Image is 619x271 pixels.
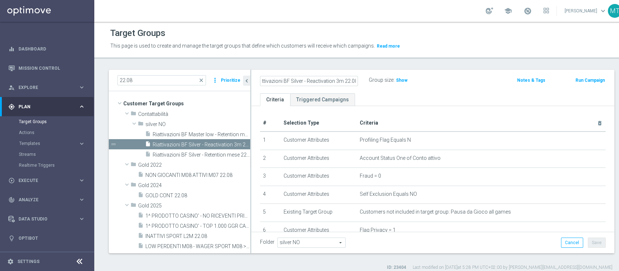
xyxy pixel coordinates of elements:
[8,228,85,248] div: Optibot
[18,105,78,109] span: Plan
[8,235,15,242] i: lightbulb
[8,58,85,78] div: Mission Control
[360,155,441,161] span: Account Status One of Conto attivo
[18,39,85,58] a: Dashboard
[18,178,78,183] span: Execute
[19,141,71,146] span: Templates
[516,76,546,84] button: Notes & Tags
[78,196,85,203] i: keyboard_arrow_right
[19,151,75,157] a: Streams
[7,258,14,265] i: settings
[145,223,250,229] span: 1^ PRODOTTO CASINO&#x27; - TOP 1.000 GGR CASINO&#x27; M08 22.08
[8,216,78,222] div: Data Studio
[145,141,151,149] i: insert_drive_file
[153,132,250,138] span: Riattivazioni BF Master low - Retention mese 22.08
[393,77,395,83] label: :
[19,138,94,149] div: Templates
[8,65,86,71] button: Mission Control
[78,84,85,91] i: keyboard_arrow_right
[281,115,357,132] th: Selection Type
[376,42,401,50] button: Read more
[138,111,250,117] span: Contattabilit&#xE0;
[123,98,250,109] span: Customer Target Groups
[281,186,357,204] td: Customer Attributes
[18,198,78,202] span: Analyze
[260,186,281,204] td: 4
[19,116,94,127] div: Target Groups
[281,222,357,240] td: Customer Attributes
[138,121,144,129] i: folder
[564,5,608,16] a: [PERSON_NAME]keyboard_arrow_down
[8,46,15,52] i: equalizer
[138,203,250,209] span: Gold 2025
[19,160,94,171] div: Realtime Triggers
[281,168,357,186] td: Customer Attributes
[18,217,78,221] span: Data Studio
[8,46,86,52] button: equalizer Dashboard
[281,132,357,150] td: Customer Attributes
[360,209,511,215] span: Customers not included in target group: Pausa da Gioco all games
[281,204,357,222] td: Existing Target Group
[369,77,393,83] label: Group size
[561,238,583,248] button: Cancel
[8,84,15,91] i: person_search
[588,238,606,248] button: Save
[138,232,144,241] i: insert_drive_file
[145,151,151,159] i: insert_drive_file
[145,213,250,219] span: 1^ PRODOTTO CASINO&#x27; - NO RICEVENTI PRIVATE M08 - GGR M08 CASINO&#x27; 100 22.08
[145,121,250,128] span: silver NO
[117,75,206,85] input: Quick find group or folder
[145,172,250,178] span: NON GIOCANTI M08 ATTIVI M07 22.08
[78,177,85,184] i: keyboard_arrow_right
[260,93,290,106] a: Criteria
[131,110,136,119] i: folder
[131,182,136,190] i: folder
[145,233,250,239] span: INATTIVI SPORT L2M 22.08
[110,43,375,49] span: This page is used to create and manage the target groups that define which customers will receive...
[110,28,165,39] h1: Target Groups
[138,212,144,221] i: insert_drive_file
[18,228,85,248] a: Optibot
[360,191,417,197] span: Self Exclusion Equals NO
[243,76,250,86] button: chevron_left
[18,58,85,78] a: Mission Control
[260,150,281,168] td: 2
[8,197,86,203] button: track_changes Analyze keyboard_arrow_right
[8,104,15,110] i: gps_fixed
[413,264,612,271] label: Last modified on [DATE] at 5:28 PM UTC+02:00 by [PERSON_NAME][EMAIL_ADDRESS][DOMAIN_NAME]
[504,7,512,15] span: school
[360,137,411,143] span: Profiling Flag Equals N
[8,235,86,241] button: lightbulb Optibot
[138,222,144,231] i: insert_drive_file
[19,149,94,160] div: Streams
[8,104,86,110] button: gps_fixed Plan keyboard_arrow_right
[8,178,86,183] button: play_circle_outline Execute keyboard_arrow_right
[198,77,204,83] span: close
[8,197,15,203] i: track_changes
[145,193,250,199] span: GOLD CONT 22.08
[19,127,94,138] div: Actions
[78,215,85,222] i: keyboard_arrow_right
[260,239,275,245] label: Folder
[145,243,250,250] span: LOW PERDENTI M08 - WAGER SPORT M08 &gt; 1.000 EURO TRA 15% E 40% 22.08
[599,7,607,15] span: keyboard_arrow_down
[597,120,603,126] i: delete_forever
[8,216,86,222] button: Data Studio keyboard_arrow_right
[8,85,86,90] button: person_search Explore keyboard_arrow_right
[8,197,78,203] div: Analyze
[145,131,151,139] i: insert_drive_file
[243,77,250,84] i: chevron_left
[19,141,86,146] button: Templates keyboard_arrow_right
[8,39,85,58] div: Dashboard
[17,259,40,264] a: Settings
[290,93,355,106] a: Triggered Campaigns
[360,173,381,179] span: Fraud = 0
[18,85,78,90] span: Explore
